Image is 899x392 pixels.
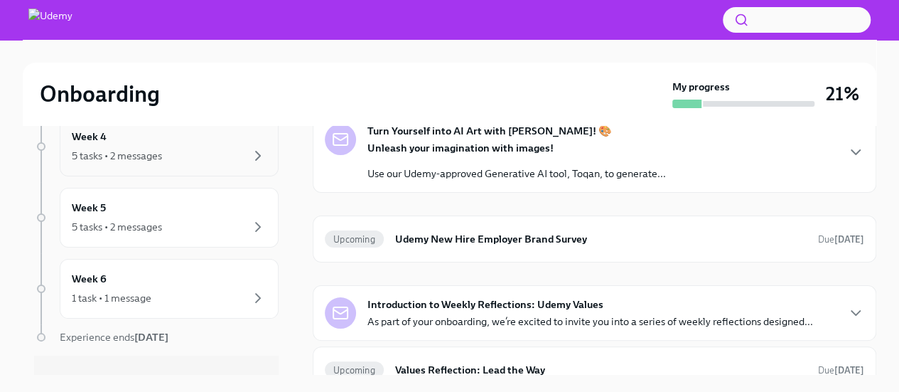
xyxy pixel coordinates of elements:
h6: Values Reflection: Lead the Way [395,362,807,378]
a: Week 55 tasks • 2 messages [34,188,279,248]
strong: [DATE] [134,331,168,344]
h2: Onboarding [40,80,160,108]
strong: Turn Yourself into AI Art with [PERSON_NAME]! 🎨 [367,124,612,138]
strong: Unleash your imagination with images! [367,142,554,154]
div: 5 tasks • 2 messages [72,149,162,163]
strong: My progress [672,80,730,94]
a: UpcomingUdemy New Hire Employer Brand SurveyDue[DATE] [325,228,864,250]
a: UpcomingValues Reflection: Lead the WayDue[DATE] [325,359,864,381]
h6: Week 5 [72,200,106,216]
p: Use our Udemy-approved Generative AI tool, Toqan, to generate... [367,166,666,181]
p: As part of your onboarding, we’re excited to invite you into a series of weekly reflections desig... [367,314,813,329]
a: Week 61 task • 1 message [34,259,279,319]
h6: Udemy New Hire Employer Brand Survey [395,231,807,247]
span: September 16th, 2025 06:30 [818,233,864,246]
span: Upcoming [325,234,384,245]
h6: Week 4 [72,129,107,144]
img: Udemy [28,9,72,31]
strong: [DATE] [834,365,864,376]
span: Upcoming [325,365,384,376]
strong: [DATE] [834,234,864,245]
h3: 21% [826,81,859,107]
span: Due [818,234,864,245]
span: Experience ends [60,331,168,344]
strong: Introduction to Weekly Reflections: Udemy Values [367,297,603,312]
div: 5 tasks • 2 messages [72,220,162,234]
a: Week 45 tasks • 2 messages [34,117,279,176]
span: September 17th, 2025 06:30 [818,364,864,377]
div: 1 task • 1 message [72,291,151,305]
h6: Week 6 [72,271,107,287]
span: Due [818,365,864,376]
